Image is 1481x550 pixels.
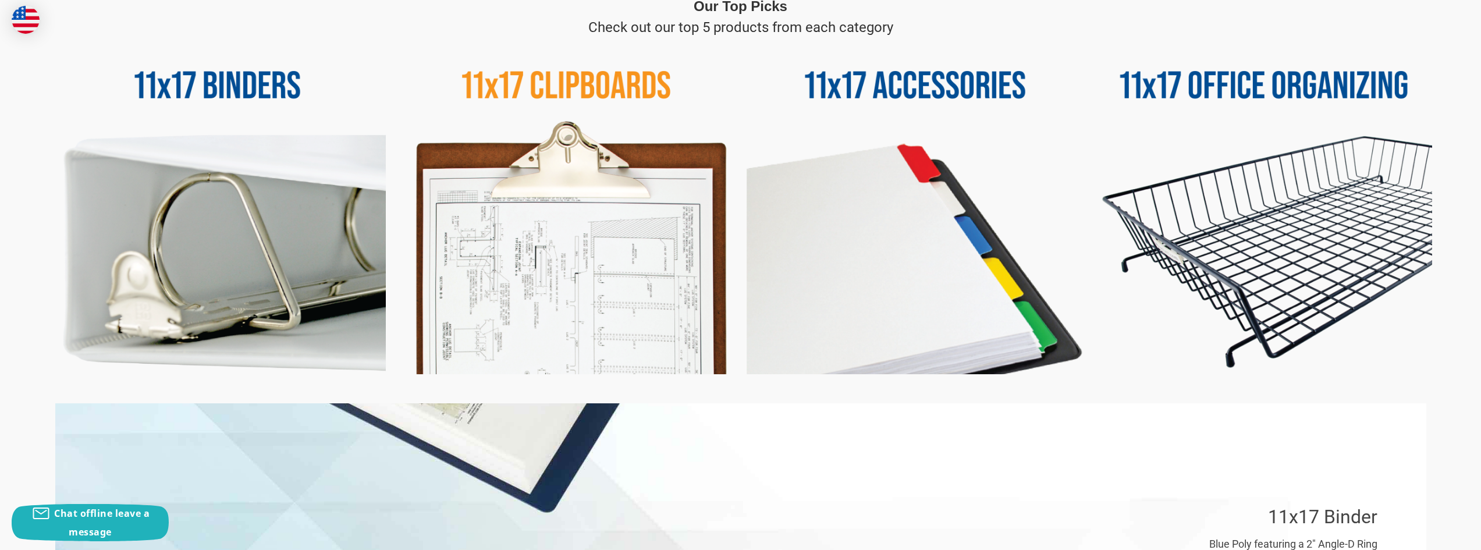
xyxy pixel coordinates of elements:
[398,38,735,375] img: 11x17 Clipboards
[747,38,1084,375] img: 11x17 Accessories
[54,507,150,538] span: Chat offline leave a message
[49,38,386,375] img: 11x17 Binders
[1096,38,1433,375] img: 11x17 Office Organizing
[1268,503,1377,531] p: 11x17 Binder
[12,504,169,541] button: Chat offline leave a message
[1385,519,1481,550] iframe: Google Customer Reviews
[12,6,40,34] img: duty and tax information for United States
[588,17,893,38] p: Check out our top 5 products from each category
